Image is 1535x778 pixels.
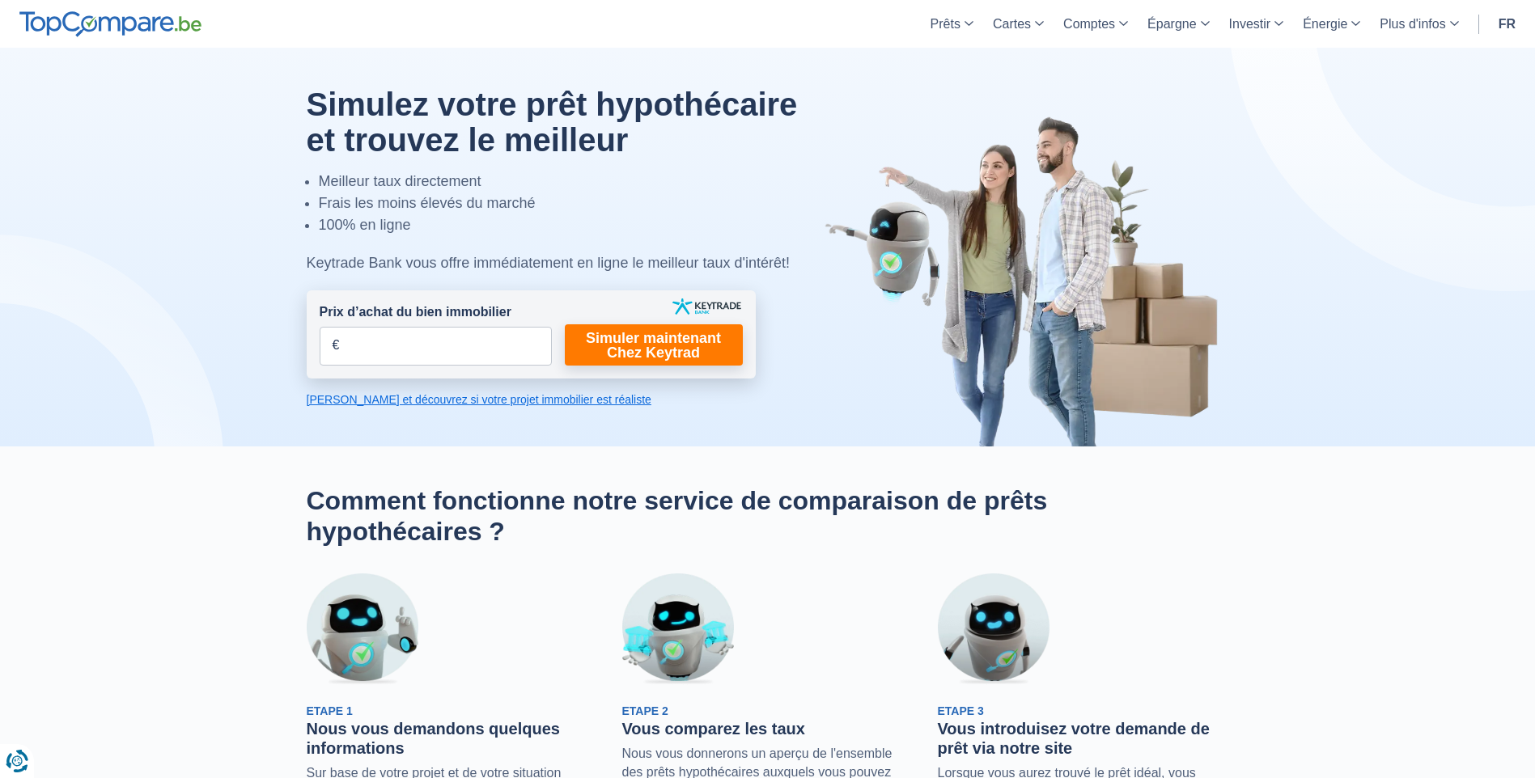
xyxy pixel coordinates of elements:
li: Frais les moins élevés du marché [319,192,835,214]
span: € [333,336,340,355]
h3: Nous vous demandons quelques informations [307,719,598,758]
img: Etape 2 [622,573,734,685]
span: Etape 1 [307,704,353,717]
li: Meilleur taux directement [319,171,835,192]
img: image-hero [825,115,1229,446]
img: Etape 1 [307,573,418,685]
h2: Comment fonctionne notre service de comparaison de prêts hypothécaires ? [307,485,1229,548]
img: keytrade [672,298,741,315]
div: Keytrade Bank vous offre immédiatement en ligne le meilleur taux d'intérêt! [307,252,835,274]
span: Etape 2 [622,704,668,717]
h1: Simulez votre prêt hypothécaire et trouvez le meilleur [307,87,835,158]
img: Etape 3 [938,573,1049,685]
img: TopCompare [19,11,201,37]
a: Simuler maintenant Chez Keytrad [565,324,743,366]
span: Etape 3 [938,704,984,717]
label: Prix d’achat du bien immobilier [320,303,511,322]
h3: Vous introduisez votre demande de prêt via notre site [938,719,1229,758]
h3: Vous comparez les taux [622,719,914,738]
a: [PERSON_NAME] et découvrez si votre projet immobilier est réaliste [307,391,756,408]
li: 100% en ligne [319,214,835,236]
